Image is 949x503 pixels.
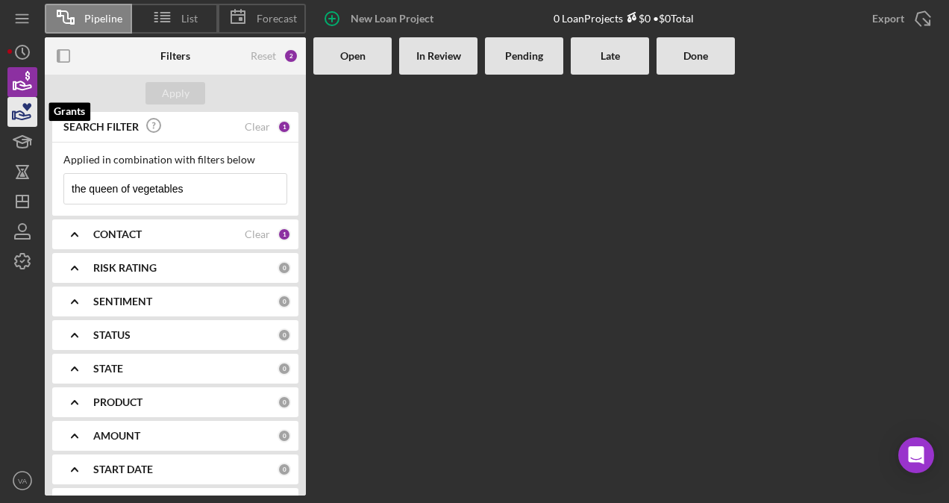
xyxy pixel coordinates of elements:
b: Open [340,50,366,62]
div: 1 [278,120,291,134]
text: VA [18,477,28,485]
div: 1 [278,228,291,241]
b: Late [601,50,620,62]
button: VA [7,466,37,496]
div: 0 [278,463,291,476]
button: Apply [145,82,205,104]
span: List [181,13,198,25]
b: SENTIMENT [93,296,152,307]
div: Export [872,4,904,34]
b: CONTACT [93,228,142,240]
button: New Loan Project [313,4,448,34]
b: Pending [505,50,543,62]
div: 0 [278,362,291,375]
div: Clear [245,121,270,133]
b: STATUS [93,329,131,341]
div: 0 [278,328,291,342]
div: Applied in combination with filters below [63,154,287,166]
b: RISK RATING [93,262,157,274]
b: AMOUNT [93,430,140,442]
div: 0 [278,396,291,409]
div: Apply [162,82,190,104]
div: $0 [623,12,651,25]
div: Open Intercom Messenger [898,437,934,473]
div: 0 [278,261,291,275]
b: SEARCH FILTER [63,121,139,133]
div: 0 [278,295,291,308]
span: Pipeline [84,13,122,25]
div: New Loan Project [351,4,433,34]
div: Reset [251,50,276,62]
div: 0 [278,429,291,443]
b: STATE [93,363,123,375]
div: 0 Loan Projects • $0 Total [554,12,694,25]
b: Done [683,50,708,62]
b: Filters [160,50,190,62]
b: In Review [416,50,461,62]
b: PRODUCT [93,396,142,408]
button: Export [857,4,942,34]
div: 2 [284,49,298,63]
span: Forecast [257,13,297,25]
div: Clear [245,228,270,240]
b: START DATE [93,463,153,475]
